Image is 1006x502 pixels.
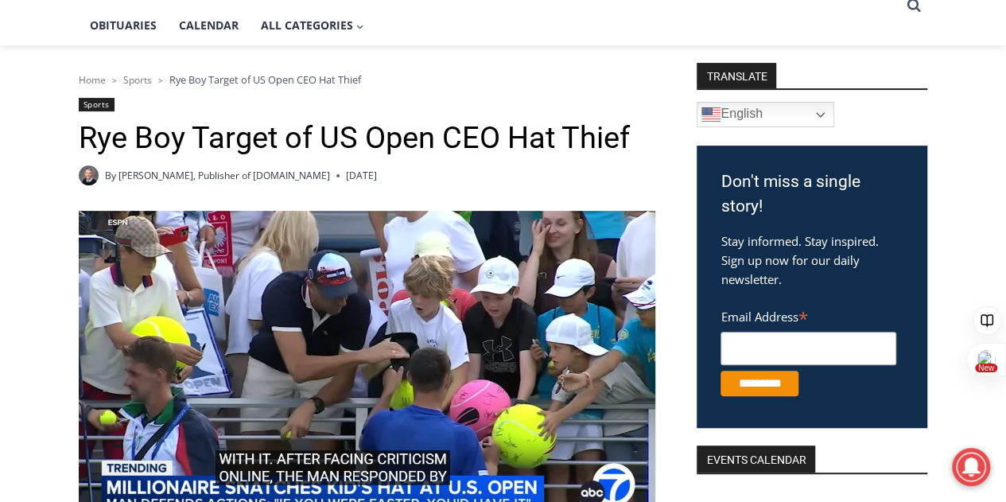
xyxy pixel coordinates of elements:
[169,72,361,87] span: Rye Boy Target of US Open CEO Hat Thief
[250,6,375,45] button: Child menu of All Categories
[701,105,721,124] img: en
[79,72,655,88] nav: Breadcrumbs
[123,73,152,87] a: Sports
[79,6,168,45] a: Obituaries
[79,98,115,111] a: Sports
[346,168,377,183] time: [DATE]
[697,102,834,127] a: English
[697,63,776,88] strong: TRANSLATE
[79,165,99,185] a: Author image
[118,169,330,182] a: [PERSON_NAME], Publisher of [DOMAIN_NAME]
[105,168,116,183] span: By
[697,446,815,473] h2: Events Calendar
[168,6,250,45] a: Calendar
[112,75,117,86] span: >
[158,75,163,86] span: >
[721,232,903,289] p: Stay informed. Stay inspired. Sign up now for our daily newsletter.
[721,169,903,220] h3: Don't miss a single story!
[721,301,896,329] label: Email Address
[79,73,106,87] a: Home
[79,120,655,157] h1: Rye Boy Target of US Open CEO Hat Thief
